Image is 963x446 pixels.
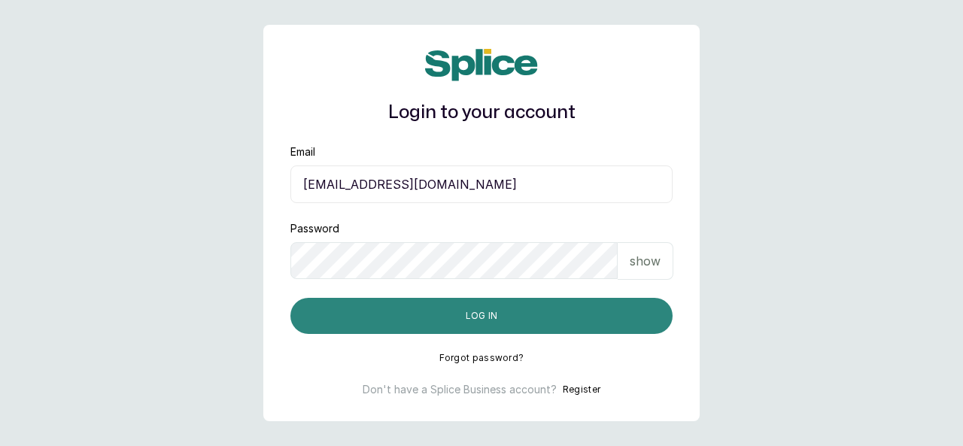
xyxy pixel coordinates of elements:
[290,165,673,203] input: email@acme.com
[563,382,600,397] button: Register
[290,221,339,236] label: Password
[290,99,673,126] h1: Login to your account
[290,144,315,159] label: Email
[439,352,524,364] button: Forgot password?
[630,252,661,270] p: show
[290,298,673,334] button: Log in
[363,382,557,397] p: Don't have a Splice Business account?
